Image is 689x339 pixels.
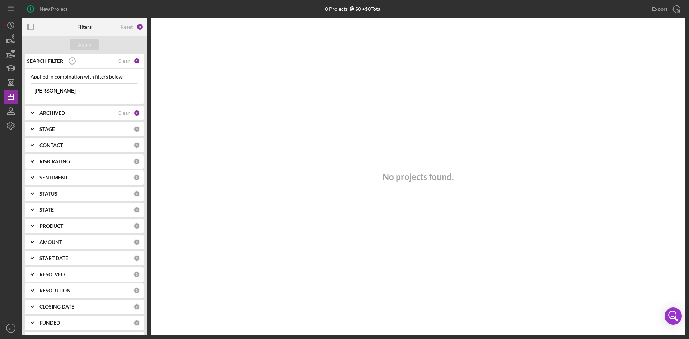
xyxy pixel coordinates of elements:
h3: No projects found. [383,172,454,182]
div: Applied in combination with filters below [31,74,138,80]
b: ARCHIVED [39,110,65,116]
div: 0 [133,287,140,294]
div: 1 [133,58,140,64]
b: Filters [77,24,92,30]
div: 0 [133,271,140,278]
div: 0 [133,207,140,213]
div: 0 [133,142,140,149]
div: New Project [39,2,67,16]
div: Apply [78,39,91,50]
b: RESOLUTION [39,288,71,293]
b: RESOLVED [39,272,65,277]
div: 0 [133,255,140,262]
div: Clear [118,110,130,116]
b: FUNDED [39,320,60,326]
div: 0 [133,126,140,132]
b: RISK RATING [39,159,70,164]
div: 0 [133,190,140,197]
b: CLOSING DATE [39,304,74,310]
div: 2 [133,110,140,116]
b: AMOUNT [39,239,62,245]
button: Apply [70,39,99,50]
b: STAGE [39,126,55,132]
div: 0 [133,174,140,181]
div: 0 [133,158,140,165]
b: START DATE [39,255,68,261]
div: Export [652,2,667,16]
div: Clear [118,58,130,64]
b: CONTACT [39,142,63,148]
div: 0 [133,239,140,245]
div: 0 [133,320,140,326]
div: 3 [136,23,144,30]
div: $0 [348,6,361,12]
button: SF [4,321,18,335]
b: STATE [39,207,54,213]
b: STATUS [39,191,57,197]
button: Export [645,2,685,16]
b: SEARCH FILTER [27,58,63,64]
text: SF [9,326,13,330]
b: SENTIMENT [39,175,68,180]
div: 0 [133,223,140,229]
b: PRODUCT [39,223,63,229]
div: 0 [133,303,140,310]
div: 0 Projects • $0 Total [325,6,382,12]
div: Open Intercom Messenger [665,307,682,325]
button: New Project [22,2,75,16]
div: Reset [121,24,133,30]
